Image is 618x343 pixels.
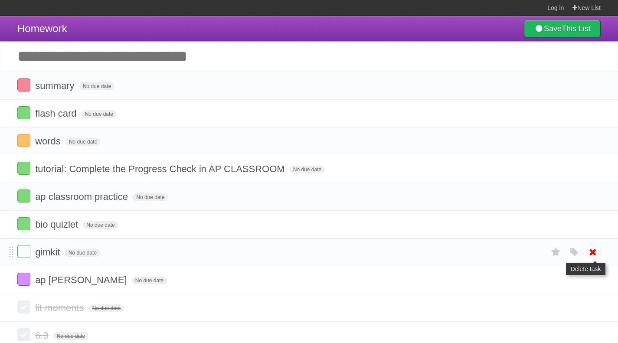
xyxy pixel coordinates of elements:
span: bio quizlet [35,219,80,230]
span: No due date [65,249,100,257]
span: No due date [133,193,168,201]
label: Done [17,273,30,286]
span: gimkit [35,247,62,258]
label: Done [17,301,30,314]
span: flash card [35,108,78,119]
span: words [35,136,63,147]
span: tutorial: Complete the Progress Check in AP CLASSROOM [35,163,287,174]
label: Done [17,106,30,119]
label: Done [17,162,30,175]
span: No due date [53,332,88,340]
span: summary [35,80,76,91]
span: ap [PERSON_NAME] [35,274,129,285]
span: No due date [89,304,124,312]
span: ap classroom practice [35,191,130,202]
a: SaveThis List [524,20,601,37]
span: No due date [79,82,114,90]
label: Done [17,189,30,203]
b: This List [562,24,591,33]
span: 6.3 [35,330,51,341]
label: Star task [548,245,564,259]
span: No due date [83,221,118,229]
label: Done [17,78,30,91]
span: lit moments [35,302,86,313]
label: Done [17,328,30,341]
label: Done [17,134,30,147]
span: No due date [132,277,167,284]
label: Done [17,217,30,230]
span: No due date [65,138,101,146]
span: No due date [82,110,117,118]
span: No due date [290,166,325,173]
label: Done [17,245,30,258]
span: Homework [17,23,67,34]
